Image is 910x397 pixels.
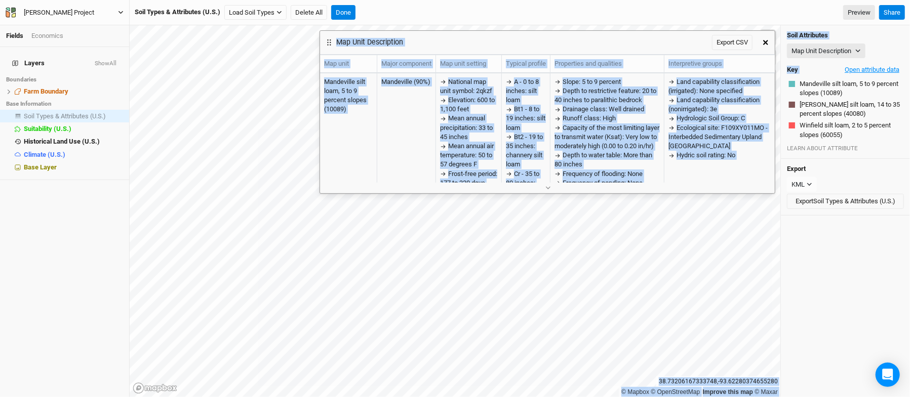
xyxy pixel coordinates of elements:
[94,60,117,67] button: ShowAll
[24,163,57,171] span: Base Layer
[291,5,327,20] button: Delete All
[331,5,355,20] button: Done
[5,7,124,18] button: [PERSON_NAME] Project
[876,363,900,387] div: Open Intercom Messenger
[24,163,123,171] div: Base Layer
[651,388,700,395] a: OpenStreetMap
[24,87,123,96] div: Farm Boundary
[787,31,904,39] h4: Soil Attributes
[24,8,94,18] div: [PERSON_NAME] Project
[787,165,904,173] h4: Export
[787,177,817,192] button: KML
[879,5,905,20] button: Share
[843,5,875,20] a: Preview
[24,138,100,145] span: Historical Land Use (U.S.)
[24,125,123,133] div: Suitability (U.S.)
[130,25,780,397] canvas: Map
[799,120,902,140] button: Winfield silt loam, 2 to 5 percent slopes (60055)
[787,144,904,152] div: LEARN ABOUT ATTRIBUTE
[6,32,23,39] a: Fields
[24,87,68,95] span: Farm Boundary
[703,388,753,395] a: Improve this map
[133,382,177,394] a: Mapbox logo
[135,8,220,17] div: Soil Types & Attributes (U.S.)
[24,151,65,158] span: Climate (U.S.)
[621,388,649,395] a: Mapbox
[24,8,94,18] div: Brad Project
[787,66,798,74] h4: Key
[24,112,106,120] span: Soil Types & Attributes (U.S.)
[12,59,45,67] span: Layers
[792,180,805,190] div: KML
[24,112,123,120] div: Soil Types & Attributes (U.S.)
[224,5,287,20] button: Load Soil Types
[24,138,123,146] div: Historical Land Use (U.S.)
[799,100,902,119] button: [PERSON_NAME] silt loam, 14 to 35 percent slopes (40080)
[787,194,904,209] button: ExportSoil Types & Attributes (U.S.)
[24,151,123,159] div: Climate (U.S.)
[787,43,865,59] button: Map Unit Description
[799,79,902,98] button: Mandeville silt loam, 5 to 9 percent slopes (10089)
[840,62,904,77] button: Open attribute data
[24,125,71,133] span: Suitability (U.S.)
[755,388,778,395] a: Maxar
[31,31,63,40] div: Economics
[656,376,780,387] div: 38.73206167333748 , -93.62280374655280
